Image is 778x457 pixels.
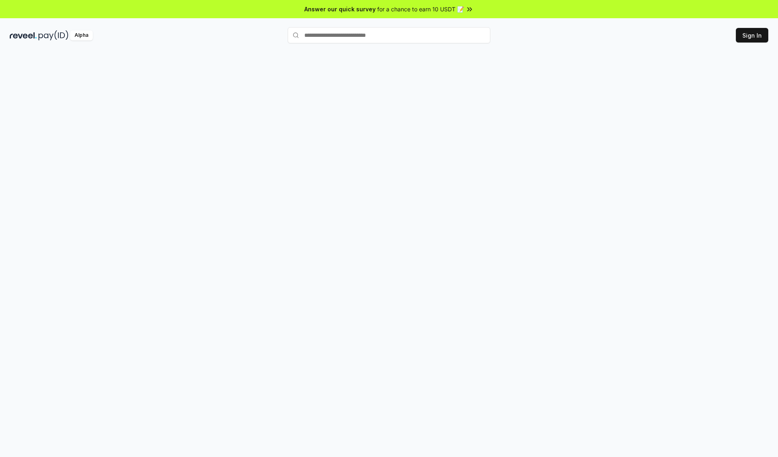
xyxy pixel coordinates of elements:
img: reveel_dark [10,30,37,40]
button: Sign In [736,28,768,43]
img: pay_id [38,30,68,40]
div: Alpha [70,30,93,40]
span: for a chance to earn 10 USDT 📝 [377,5,464,13]
span: Answer our quick survey [304,5,376,13]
